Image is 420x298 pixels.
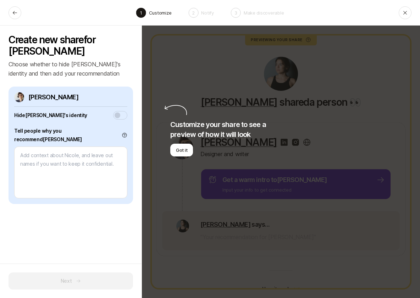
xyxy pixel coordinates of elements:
p: Choose whether to hide [PERSON_NAME]'s identity and then add your recommendation [9,60,133,78]
img: 0b965891_4116_474f_af89_6433edd974dd.jpg [14,92,24,102]
p: Hide [PERSON_NAME] 's identity [14,111,87,120]
p: Make discoverable [244,9,284,16]
p: 1 [140,9,142,16]
button: Got it [170,144,193,156]
label: Tell people why you recommend [PERSON_NAME] [14,127,122,144]
p: [PERSON_NAME] [28,92,78,102]
p: Customize [149,9,172,16]
p: Create new share for [PERSON_NAME] [9,34,133,57]
p: Notify [201,9,214,16]
p: 3 [234,9,237,16]
p: Customize your share to see a preview of how it will look [170,120,266,139]
p: 2 [192,9,195,16]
